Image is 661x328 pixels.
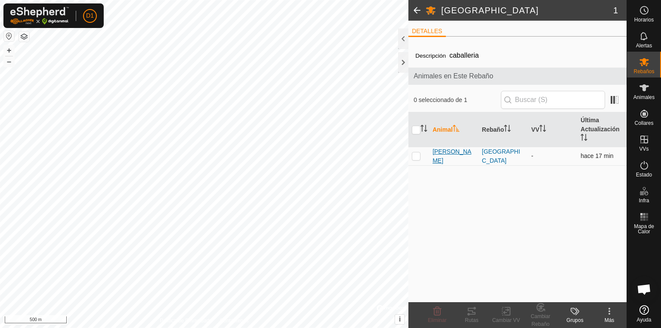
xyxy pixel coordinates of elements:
label: Descripción [415,53,446,59]
app-display-virtual-paddock-transition: - [531,152,534,159]
th: VV [528,112,578,147]
div: Más [592,316,627,324]
div: Grupos [558,316,592,324]
p-sorticon: Activar para ordenar [581,135,587,142]
span: Rebaños [633,69,654,74]
span: Estado [636,172,652,177]
span: Infra [639,198,649,203]
span: Ayuda [637,317,652,322]
span: [PERSON_NAME] [432,147,475,165]
span: VVs [639,146,649,152]
div: Chat abierto [631,276,657,302]
li: DETALLES [408,27,446,37]
button: i [395,315,405,324]
h2: [GEOGRAPHIC_DATA] [441,5,613,15]
span: 1 [613,4,618,17]
a: Política de Privacidad [160,317,209,325]
p-sorticon: Activar para ordenar [539,126,546,133]
span: Eliminar [428,317,446,323]
a: Ayuda [627,302,661,326]
a: Contáctenos [220,317,249,325]
span: Collares [634,121,653,126]
p-sorticon: Activar para ordenar [504,126,511,133]
span: 0 seleccionado de 1 [414,96,500,105]
div: [GEOGRAPHIC_DATA] [482,147,525,165]
div: Rutas [454,316,489,324]
img: Logo Gallagher [10,7,69,25]
span: caballeria [446,48,482,62]
button: Capas del Mapa [19,31,29,42]
button: + [4,45,14,56]
th: Animal [429,112,479,147]
button: – [4,56,14,67]
span: i [399,316,401,323]
p-sorticon: Activar para ordenar [453,126,460,133]
p-sorticon: Activar para ordenar [420,126,427,133]
span: Animales en Este Rebaño [414,71,621,81]
th: Última Actualización [577,112,627,147]
div: Cambiar VV [489,316,523,324]
span: Horarios [634,17,654,22]
input: Buscar (S) [501,91,605,109]
span: Alertas [636,43,652,48]
div: Cambiar Rebaño [523,313,558,328]
button: Restablecer Mapa [4,31,14,41]
span: Animales [633,95,655,100]
span: 14 sept 2025, 13:34 [581,152,613,159]
th: Rebaño [479,112,528,147]
span: D1 [86,11,94,20]
span: Mapa de Calor [629,224,659,234]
